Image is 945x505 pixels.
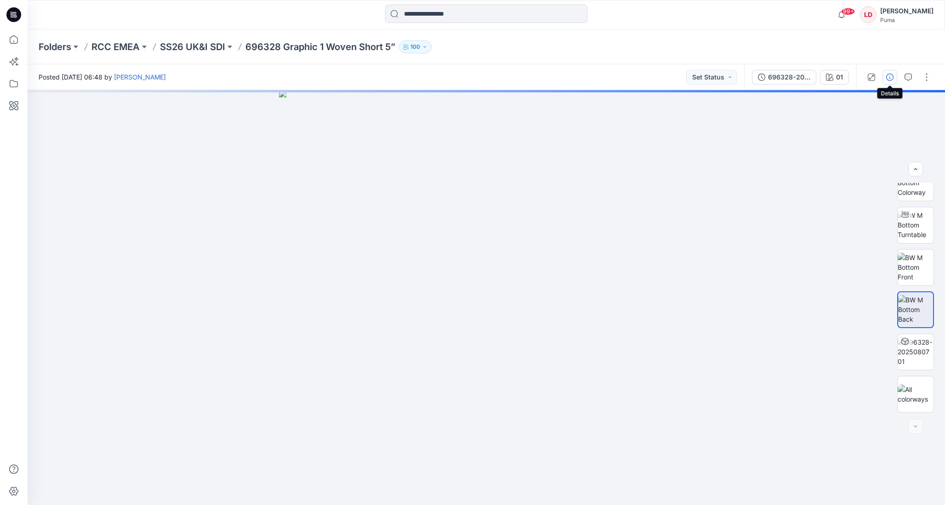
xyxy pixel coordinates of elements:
[898,210,934,239] img: BW M Bottom Turntable
[836,72,843,82] div: 01
[39,40,71,53] a: Folders
[399,40,432,53] button: 100
[882,70,897,85] button: Details
[841,8,855,15] span: 99+
[410,42,420,52] p: 100
[91,40,140,53] a: RCC EMEA
[160,40,225,53] a: SS26 UK&I SDI
[768,72,810,82] div: 696328-20250807
[898,168,934,197] img: BW M Bottom Colorway
[860,6,877,23] div: LD
[114,73,166,81] a: [PERSON_NAME]
[898,385,934,404] img: All colorways
[898,337,934,366] img: 696328-20250807 01
[820,70,849,85] button: 01
[245,40,395,53] p: 696328 Graphic 1 Woven Short 5”
[880,6,934,17] div: [PERSON_NAME]
[880,17,934,23] div: Puma
[898,295,933,324] img: BW M Bottom Back
[39,72,166,82] span: Posted [DATE] 06:48 by
[279,90,694,505] img: eyJhbGciOiJIUzI1NiIsImtpZCI6IjAiLCJzbHQiOiJzZXMiLCJ0eXAiOiJKV1QifQ.eyJkYXRhIjp7InR5cGUiOiJzdG9yYW...
[898,253,934,282] img: BW M Bottom Front
[752,70,816,85] button: 696328-20250807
